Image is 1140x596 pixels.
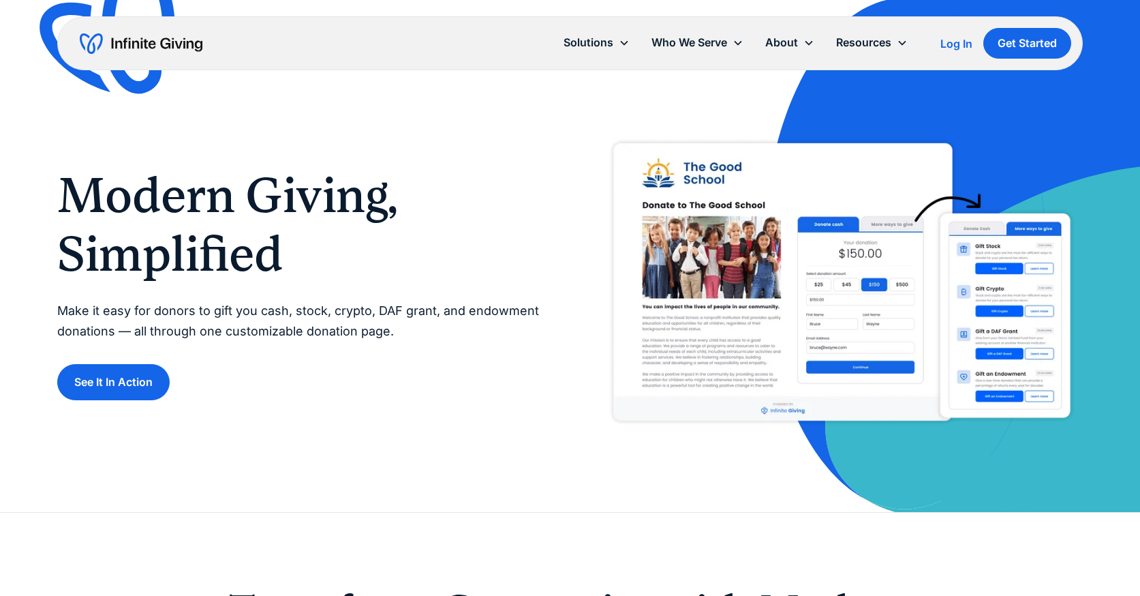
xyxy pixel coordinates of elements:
div: Resources [836,33,891,52]
a: See It In Action [57,364,170,400]
div: Log In [940,38,972,49]
div: Solutions [553,28,641,57]
a: Get Started [983,28,1071,59]
div: Resources [825,28,919,57]
h1: Modern Giving, Simplified [57,166,543,284]
a: Log In [940,35,972,52]
div: Solutions [564,33,613,52]
a: home [80,33,202,55]
div: Who We Serve [641,28,754,57]
div: Who We Serve [651,33,727,52]
p: Make it easy for donors to gift you cash, stock, crypto, DAF grant, and endowment donations — all... [57,301,543,342]
div: About [754,28,825,57]
div: About [765,33,798,52]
